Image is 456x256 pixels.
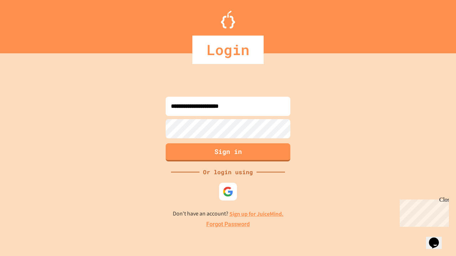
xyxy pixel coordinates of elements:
iframe: chat widget [397,197,449,227]
a: Forgot Password [206,220,250,229]
iframe: chat widget [426,228,449,249]
div: Chat with us now!Close [3,3,49,45]
button: Sign in [166,143,290,161]
a: Sign up for JuiceMind. [229,210,284,218]
img: google-icon.svg [223,186,233,197]
p: Don't have an account? [173,209,284,218]
div: Or login using [199,168,256,176]
img: Logo.svg [221,11,235,28]
div: Login [192,36,264,64]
